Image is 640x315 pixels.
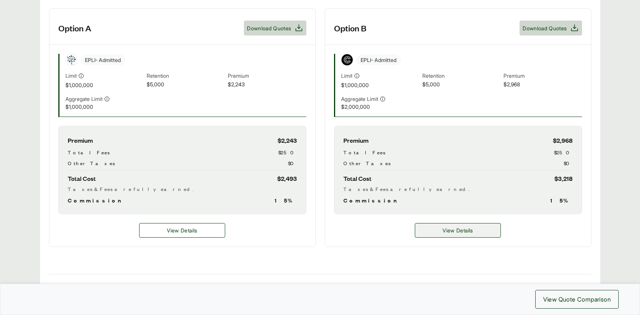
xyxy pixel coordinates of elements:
button: Download Quotes [244,21,306,35]
span: $2,968 [553,135,573,145]
span: $5,000 [147,80,225,89]
span: Limit [65,72,77,80]
button: View Details [139,223,225,238]
span: $250 [278,148,297,156]
span: Premium [343,135,368,145]
h3: Option A [58,22,91,34]
button: View Details [415,223,501,238]
span: Total Cost [343,173,371,183]
span: View Quote Comparison [543,295,611,304]
span: View Details [167,226,197,234]
span: $5,000 [422,80,500,89]
span: 15 % [275,196,297,205]
span: Premium [68,135,93,145]
span: $2,493 [277,173,297,183]
img: Berkley Management Protection [66,54,77,65]
span: EPLI - Admitted [356,55,401,65]
span: Total Fees [68,148,110,156]
div: Taxes & Fees are fully earned. [68,185,297,193]
span: $0 [288,159,297,167]
span: Aggregate Limit [65,95,102,103]
button: View Quote Comparison [535,290,619,309]
span: $2,968 [503,80,582,89]
span: Download Quotes [523,24,567,32]
span: View Details [443,226,473,234]
span: $1,000,000 [65,81,144,89]
span: $1,000,000 [341,81,419,89]
span: $0 [564,159,573,167]
span: Download Quotes [247,24,291,32]
img: Coalition [342,54,353,65]
span: Commission [68,196,125,205]
span: Total Fees [343,148,385,156]
span: EPLI - Admitted [80,55,125,65]
h3: Option B [334,22,367,34]
span: Premium [228,72,306,80]
span: $2,000,000 [341,103,419,111]
div: Taxes & Fees are fully earned. [343,185,573,193]
span: Premium [503,72,582,80]
span: Total Cost [68,173,96,183]
a: Option A details [139,223,225,238]
button: Download Quotes [520,21,582,35]
span: Aggregate Limit [341,95,378,103]
span: $250 [554,148,573,156]
span: $3,218 [554,173,573,183]
span: $1,000,000 [65,103,144,111]
span: Limit [341,72,352,80]
span: Retention [422,72,500,80]
span: $2,243 [228,80,306,89]
span: Other Taxes [343,159,391,167]
span: 15 % [550,196,573,205]
span: Other Taxes [68,159,115,167]
span: $2,243 [278,135,297,145]
span: Commission [343,196,400,205]
span: Retention [147,72,225,80]
a: Option B details [415,223,501,238]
